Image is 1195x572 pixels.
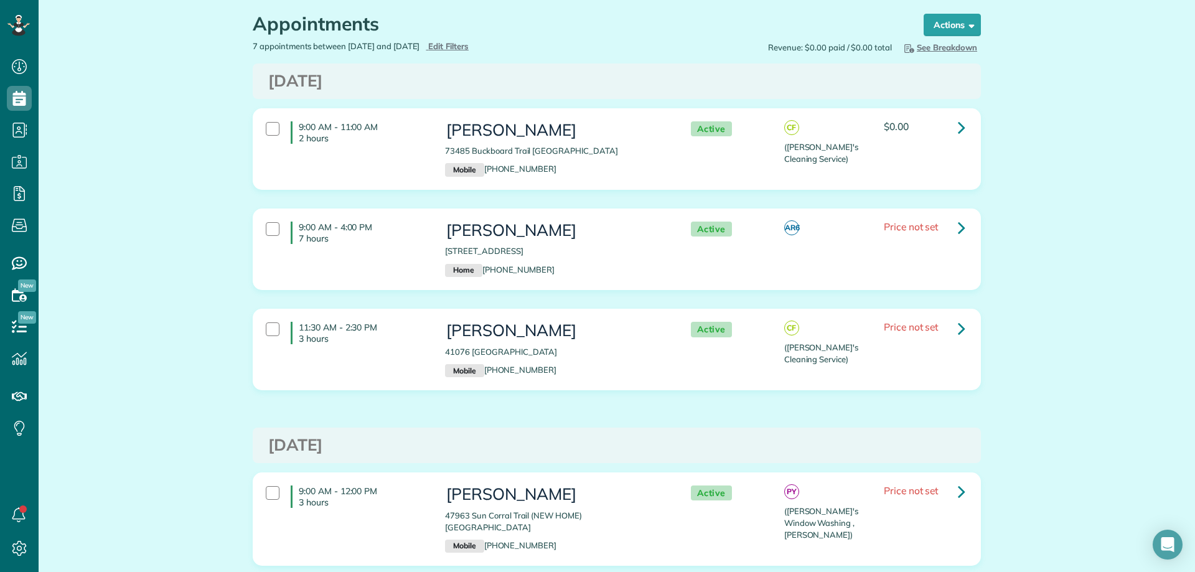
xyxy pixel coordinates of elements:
div: Open Intercom Messenger [1153,530,1183,560]
span: Active [691,485,732,501]
span: New [18,279,36,292]
h3: [DATE] [268,72,965,90]
p: 3 hours [299,497,426,508]
h3: [PERSON_NAME] [445,322,665,340]
small: Home [445,264,482,278]
a: Mobile[PHONE_NUMBER] [445,540,556,550]
span: Price not set [884,220,939,233]
h3: [PERSON_NAME] [445,485,665,504]
small: Mobile [445,540,484,553]
p: 47963 Sun Corral Trail (NEW HOME) [GEOGRAPHIC_DATA] [445,510,665,533]
span: Active [691,222,732,237]
h4: 9:00 AM - 12:00 PM [291,485,426,508]
span: PY [784,484,799,499]
p: 2 hours [299,133,426,144]
small: Mobile [445,163,484,177]
span: Active [691,121,732,137]
span: Edit Filters [428,41,469,51]
span: Active [691,322,732,337]
span: ([PERSON_NAME]'s Cleaning Service) [784,342,858,364]
h4: 11:30 AM - 2:30 PM [291,322,426,344]
span: New [18,311,36,324]
p: 3 hours [299,333,426,344]
h3: [PERSON_NAME] [445,121,665,139]
h1: Appointments [253,14,900,34]
button: See Breakdown [898,40,981,54]
h4: 9:00 AM - 11:00 AM [291,121,426,144]
span: CF [784,120,799,135]
h3: [DATE] [268,436,965,454]
span: $0.00 [884,120,909,133]
a: Mobile[PHONE_NUMBER] [445,365,556,375]
a: Edit Filters [426,41,469,51]
small: Mobile [445,364,484,378]
div: 7 appointments between [DATE] and [DATE] [243,40,617,52]
span: AR6 [784,220,799,235]
span: Price not set [884,484,939,497]
h3: [PERSON_NAME] [445,222,665,240]
span: CF [784,321,799,335]
a: Mobile[PHONE_NUMBER] [445,164,556,174]
p: 73485 Buckboard Trail [GEOGRAPHIC_DATA] [445,145,665,157]
span: Revenue: $0.00 paid / $0.00 total [768,42,892,54]
a: Home[PHONE_NUMBER] [445,265,555,274]
button: Actions [924,14,981,36]
span: Price not set [884,321,939,333]
p: 41076 [GEOGRAPHIC_DATA] [445,346,665,358]
span: ([PERSON_NAME]'s Window Washing , [PERSON_NAME]) [784,506,858,540]
p: 7 hours [299,233,426,244]
p: [STREET_ADDRESS] [445,245,665,257]
h4: 9:00 AM - 4:00 PM [291,222,426,244]
span: ([PERSON_NAME]'s Cleaning Service) [784,142,858,164]
span: See Breakdown [902,42,977,52]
